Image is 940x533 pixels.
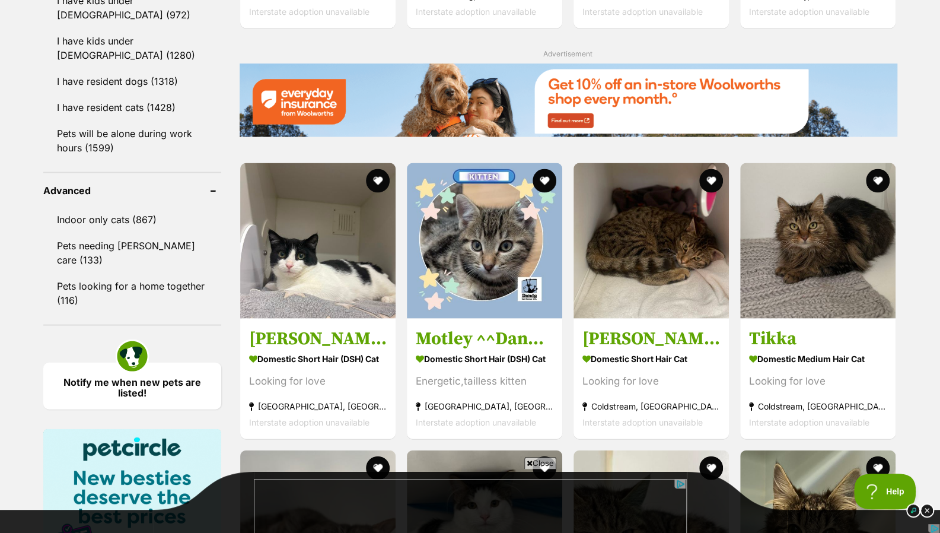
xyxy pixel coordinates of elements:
button: favourite [533,169,556,193]
img: Harris - Domestic Short Hair (DSH) Cat [240,163,396,319]
div: Looking for love [582,373,720,389]
span: Interstate adoption unavailable [249,6,369,16]
strong: Domestic Short Hair Cat [582,350,720,367]
button: favourite [366,169,390,193]
img: close_dark.svg [920,503,934,518]
h3: [PERSON_NAME] [582,328,720,350]
span: Interstate adoption unavailable [582,417,703,427]
div: Energetic,tailless kitten [416,373,553,389]
a: Motley ^^Dandy Cat Rescue^^ Domestic Short Hair (DSH) Cat Energetic,tailless kitten [GEOGRAPHIC_D... [407,319,562,439]
a: Pets will be alone during work hours (1599) [43,121,221,160]
strong: Domestic Short Hair (DSH) Cat [249,350,387,367]
span: Interstate adoption unavailable [249,417,369,427]
img: info_dark.svg [906,503,920,518]
button: favourite [866,169,890,193]
span: Close [524,457,556,469]
strong: Coldstream, [GEOGRAPHIC_DATA] [749,398,887,414]
span: Interstate adoption unavailable [749,6,869,16]
span: Interstate adoption unavailable [416,6,536,16]
a: I have resident cats (1428) [43,95,221,120]
strong: Domestic Medium Hair Cat [749,350,887,367]
strong: [GEOGRAPHIC_DATA], [GEOGRAPHIC_DATA] [416,398,553,414]
h3: [PERSON_NAME] [249,328,387,350]
span: Interstate adoption unavailable [416,417,536,427]
button: favourite [699,456,723,480]
button: favourite [866,456,890,480]
h3: Tikka [749,328,887,350]
a: Indoor only cats (867) [43,207,221,232]
span: Advertisement [543,49,592,58]
a: Tikka Domestic Medium Hair Cat Looking for love Coldstream, [GEOGRAPHIC_DATA] Interstate adoption... [740,319,896,439]
a: I have resident dogs (1318) [43,69,221,94]
div: Looking for love [749,373,887,389]
span: Interstate adoption unavailable [749,417,869,427]
strong: [GEOGRAPHIC_DATA], [GEOGRAPHIC_DATA] [249,398,387,414]
img: Motley ^^Dandy Cat Rescue^^ - Domestic Short Hair (DSH) Cat [407,163,562,319]
a: I have kids under [DEMOGRAPHIC_DATA] (1280) [43,28,221,68]
div: Looking for love [249,373,387,389]
strong: Coldstream, [GEOGRAPHIC_DATA] [582,398,720,414]
a: Pets looking for a home together (116) [43,274,221,313]
button: favourite [699,169,723,193]
button: favourite [366,456,390,480]
strong: Domestic Short Hair (DSH) Cat [416,350,553,367]
button: favourite [533,456,556,480]
a: Notify me when new pets are listed! [43,363,221,410]
a: [PERSON_NAME] Domestic Short Hair (DSH) Cat Looking for love [GEOGRAPHIC_DATA], [GEOGRAPHIC_DATA]... [240,319,396,439]
header: Advanced [43,185,221,196]
a: Everyday Insurance promotional banner [239,64,897,139]
span: Interstate adoption unavailable [582,6,703,16]
h3: Motley ^^Dandy Cat Rescue^^ [416,328,553,350]
img: Tikka - Domestic Medium Hair Cat [740,163,896,319]
img: Tabitha - Domestic Short Hair Cat [573,163,729,319]
a: [PERSON_NAME] Domestic Short Hair Cat Looking for love Coldstream, [GEOGRAPHIC_DATA] Interstate a... [573,319,729,439]
a: Pets needing [PERSON_NAME] care (133) [43,233,221,272]
img: Everyday Insurance promotional banner [239,64,897,137]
